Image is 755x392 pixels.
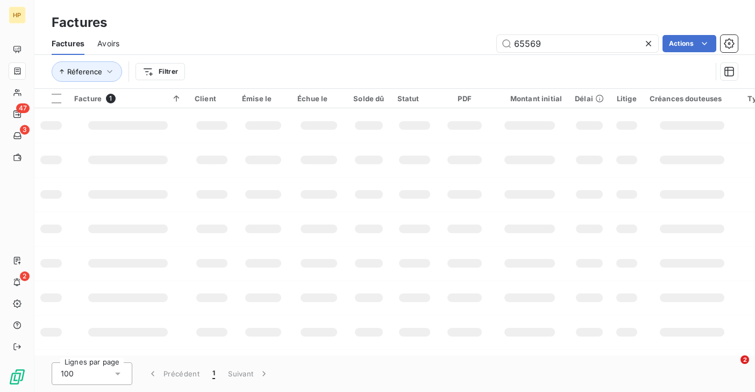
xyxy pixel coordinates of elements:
[52,13,107,32] h3: Factures
[497,35,658,52] input: Rechercher
[718,355,744,381] iframe: Intercom live chat
[9,368,26,386] img: Logo LeanPay
[52,61,122,82] button: Réference
[222,362,276,385] button: Suivant
[9,106,25,123] a: 47
[106,94,116,103] span: 1
[74,94,102,103] span: Facture
[575,94,604,103] div: Délai
[242,94,284,103] div: Émise le
[617,94,637,103] div: Litige
[9,127,25,144] a: 3
[195,94,229,103] div: Client
[297,94,340,103] div: Échue le
[61,368,74,379] span: 100
[16,103,30,113] span: 47
[353,94,384,103] div: Solde dû
[445,94,484,103] div: PDF
[650,94,735,103] div: Créances douteuses
[9,6,26,24] div: HP
[497,94,562,103] div: Montant initial
[212,368,215,379] span: 1
[663,35,716,52] button: Actions
[67,67,102,76] span: Réference
[52,38,84,49] span: Factures
[206,362,222,385] button: 1
[20,125,30,135] span: 3
[740,355,749,364] span: 2
[141,362,206,385] button: Précédent
[397,94,432,103] div: Statut
[97,38,119,49] span: Avoirs
[136,63,185,80] button: Filtrer
[20,271,30,281] span: 2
